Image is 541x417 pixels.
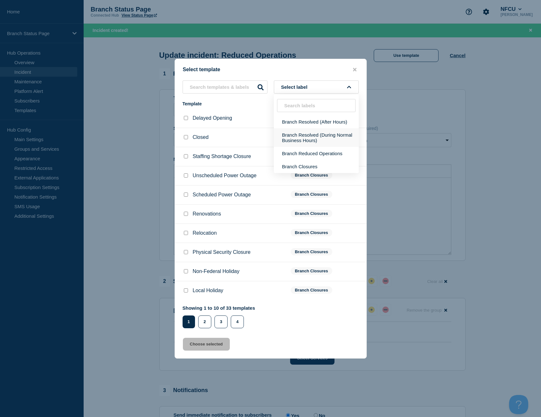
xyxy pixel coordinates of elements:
button: Choose selected [183,338,230,351]
button: Select label [274,80,359,94]
p: Local Holiday [193,288,223,293]
input: Unscheduled Power Outage checkbox [184,173,188,178]
span: Branch Closures [291,286,332,294]
p: Staffing Shortage Closure [193,154,251,159]
input: Renovations checkbox [184,212,188,216]
button: 2 [198,315,211,328]
span: Branch Closures [291,171,332,179]
button: Branch Reduced Operations [274,147,359,160]
span: Branch Closures [291,210,332,217]
span: Select label [281,84,310,90]
button: Branch Resolved (After Hours) [274,115,359,128]
input: Relocation checkbox [184,231,188,235]
button: 4 [231,315,244,328]
span: Branch Closures [291,248,332,255]
p: Relocation [193,230,217,236]
button: 1 [183,315,195,328]
input: Local Holiday checkbox [184,288,188,292]
p: Scheduled Power Outage [193,192,251,198]
p: Non-Federal Holiday [193,269,240,274]
input: Delayed Opening checkbox [184,116,188,120]
input: Non-Federal Holiday checkbox [184,269,188,273]
p: Renovations [193,211,221,217]
span: Branch Closures [291,267,332,275]
button: Branch Resolved (During Normal Business Hours) [274,128,359,147]
button: close button [351,67,358,73]
p: Unscheduled Power Outage [193,173,257,178]
input: Scheduled Power Outage checkbox [184,193,188,197]
p: Showing 1 to 10 of 33 templates [183,305,255,311]
input: Physical Security Closure checkbox [184,250,188,254]
p: Physical Security Closure [193,249,251,255]
button: 3 [214,315,228,328]
span: Branch Closures [291,229,332,236]
p: Closed [193,134,209,140]
p: Delayed Opening [193,115,232,121]
input: Closed checkbox [184,135,188,139]
span: Branch Closures [291,191,332,198]
input: Staffing Shortage Closure checkbox [184,154,188,158]
div: Select template [175,67,366,73]
button: Branch Closures [274,160,359,173]
input: Search templates & labels [183,80,267,94]
input: Search labels [277,99,356,112]
div: Template [183,101,284,106]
